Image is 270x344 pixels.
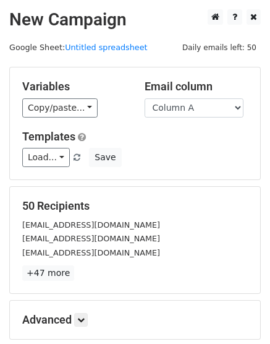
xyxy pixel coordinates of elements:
span: Daily emails left: 50 [178,41,261,54]
a: +47 more [22,265,74,281]
a: Daily emails left: 50 [178,43,261,52]
a: Templates [22,130,75,143]
small: Google Sheet: [9,43,148,52]
h5: 50 Recipients [22,199,248,213]
h2: New Campaign [9,9,261,30]
a: Untitled spreadsheet [65,43,147,52]
a: Copy/paste... [22,98,98,118]
small: [EMAIL_ADDRESS][DOMAIN_NAME] [22,220,160,230]
button: Save [89,148,121,167]
h5: Advanced [22,313,248,327]
small: [EMAIL_ADDRESS][DOMAIN_NAME] [22,248,160,257]
h5: Email column [145,80,248,93]
small: [EMAIL_ADDRESS][DOMAIN_NAME] [22,234,160,243]
iframe: Chat Widget [208,285,270,344]
h5: Variables [22,80,126,93]
a: Load... [22,148,70,167]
